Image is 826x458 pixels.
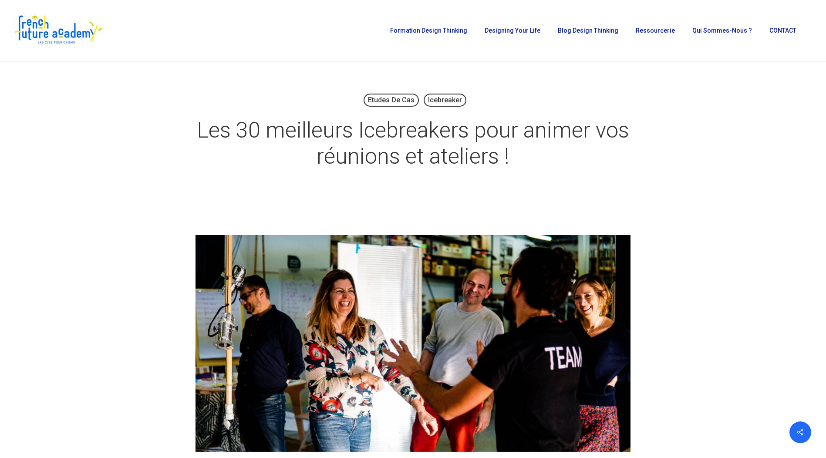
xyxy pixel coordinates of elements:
[390,27,467,34] span: Formation Design Thinking
[765,27,801,34] a: CONTACT
[424,94,466,107] a: Icebreaker
[558,27,618,34] span: Blog Design Thinking
[386,27,472,34] a: Formation Design Thinking
[364,94,419,107] a: Etudes de cas
[12,13,104,48] img: French Future Academy
[196,235,631,452] img: 30 meilleurs ice breakers
[769,27,796,34] span: CONTACT
[196,108,631,178] h1: Les 30 meilleurs Icebreakers pour animer vos réunions et ateliers !
[636,27,675,34] span: Ressourcerie
[480,27,545,34] a: Designing Your Life
[688,27,756,34] a: Qui sommes-nous ?
[485,27,540,34] span: Designing Your Life
[631,27,679,34] a: Ressourcerie
[692,27,752,34] span: Qui sommes-nous ?
[553,27,623,34] a: Blog Design Thinking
